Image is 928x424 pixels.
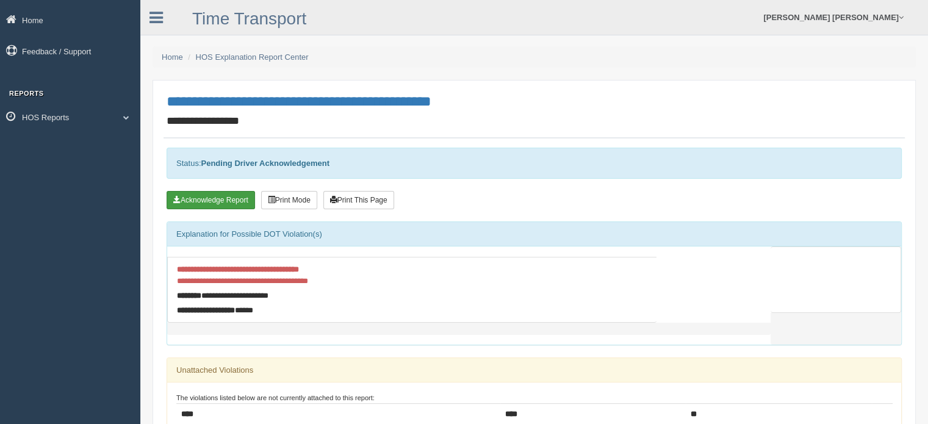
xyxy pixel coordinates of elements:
a: HOS Explanation Report Center [196,52,309,62]
a: Time Transport [192,9,306,28]
a: Home [162,52,183,62]
div: Status: [167,148,902,179]
div: Unattached Violations [167,358,901,383]
button: Print This Page [323,191,394,209]
button: Print Mode [261,191,317,209]
div: Explanation for Possible DOT Violation(s) [167,222,901,246]
small: The violations listed below are not currently attached to this report: [176,394,375,401]
strong: Pending Driver Acknowledgement [201,159,329,168]
button: Acknowledge Receipt [167,191,255,209]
